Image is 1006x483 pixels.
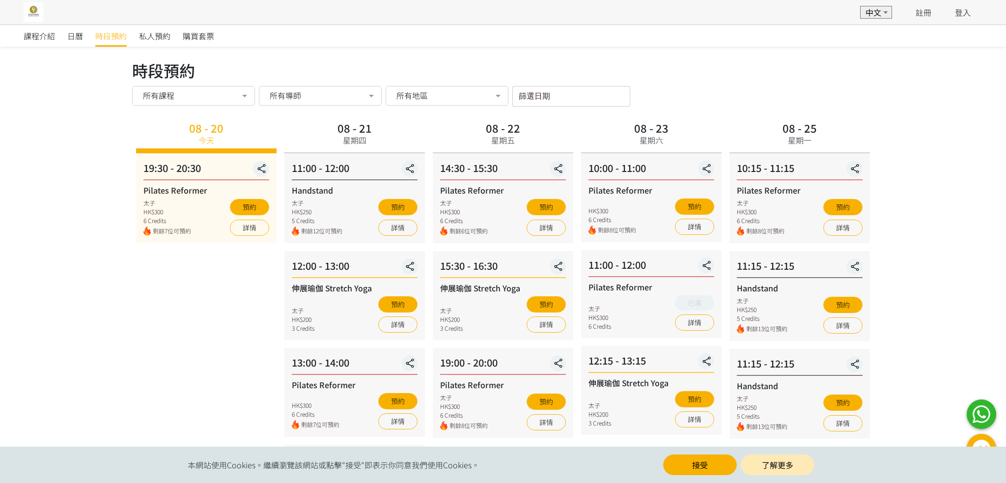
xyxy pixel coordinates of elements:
a: 詳情 [230,220,269,236]
div: 08 - 20 [189,122,224,133]
a: 購買套票 [183,25,214,47]
div: 19:00 - 20:00 [440,355,566,375]
a: 日曆 [67,25,83,47]
a: 時段預約 [95,25,127,47]
div: 太子 [737,199,784,207]
a: 詳情 [675,219,714,235]
span: 日曆 [67,30,83,42]
span: 剩餘8位可預約 [746,227,784,236]
div: 08 - 23 [634,122,669,133]
div: 15:30 - 16:30 [440,258,566,278]
span: 私人預約 [139,30,170,42]
div: Handstand [737,380,863,392]
div: 星期一 [788,134,811,146]
div: 14:30 - 15:30 [440,161,566,180]
div: 伸展瑜伽 Stretch Yoga [588,377,714,389]
img: fire.png [737,227,744,236]
img: fire.png [143,227,151,236]
div: HK$300 [588,206,636,215]
div: Pilates Reformer [292,379,418,391]
a: 詳情 [823,317,863,334]
div: 11:15 - 12:15 [737,356,863,376]
div: 6 Credits [292,410,339,419]
div: HK$200 [440,315,463,324]
a: 詳情 [527,414,566,430]
a: 詳情 [527,316,566,333]
button: 預約 [230,199,269,215]
div: Pilates Reformer [440,379,566,391]
div: HK$300 [440,207,488,216]
div: 11:15 - 12:15 [737,258,863,278]
img: fire.png [292,227,299,236]
img: 2I6SeW5W6eYajyVCbz3oJhiE9WWz8sZcVXnArBrK.jpg [24,2,43,22]
div: 13:00 - 14:00 [292,355,418,375]
button: 接受 [663,455,737,475]
div: 10:00 - 11:00 [588,161,714,180]
div: Handstand [292,184,418,196]
a: 登入 [955,6,971,18]
div: 6 Credits [143,216,191,225]
img: fire.png [440,227,447,236]
img: fire.png [588,226,596,235]
div: HK$200 [292,315,314,324]
a: 課程介紹 [24,25,55,47]
div: 太子 [588,304,611,313]
div: 6 Credits [737,216,784,225]
div: Pilates Reformer [588,281,714,293]
div: 太子 [737,296,787,305]
button: 預約 [378,296,418,313]
div: 3 Credits [440,324,463,333]
img: fire.png [440,421,447,430]
div: Pilates Reformer [588,184,714,196]
a: 詳情 [675,314,714,331]
span: 剩餘7位可預約 [301,420,339,429]
div: 太子 [440,199,488,207]
div: 6 Credits [440,411,488,420]
div: 今天 [198,134,214,146]
span: 剩餘8位可預約 [449,421,488,430]
div: 太子 [143,199,191,207]
span: 所有課程 [143,90,174,100]
div: 10:15 - 11:15 [737,161,863,180]
div: 6 Credits [588,215,636,224]
span: 剩餘13位可預約 [746,422,787,431]
div: 5 Credits [737,412,787,421]
div: Pilates Reformer [737,184,863,196]
a: 詳情 [378,220,418,236]
span: 剩餘13位可預約 [746,324,787,334]
div: HK$250 [737,305,787,314]
div: 5 Credits [292,216,342,225]
a: 詳情 [675,411,714,427]
div: 3 Credits [292,324,314,333]
div: HK$250 [737,403,787,412]
button: 預約 [675,391,714,407]
div: 19:30 - 20:30 [143,161,269,180]
button: 已滿 [675,295,714,311]
button: 預約 [378,199,418,215]
div: Pilates Reformer [143,184,269,196]
a: 了解更多 [741,455,814,475]
a: 詳情 [378,413,418,429]
button: 預約 [527,199,566,215]
span: 剩餘7位可預約 [153,227,191,236]
div: HK$200 [588,410,611,419]
img: fire.png [737,422,744,431]
span: 購買套票 [183,30,214,42]
button: 預約 [527,296,566,313]
button: 預約 [378,393,418,409]
img: fire.png [292,420,299,429]
div: 3 Credits [588,419,611,427]
div: 11:00 - 12:00 [588,257,714,277]
div: 時段預約 [132,58,874,82]
div: 6 Credits [588,322,611,331]
div: 08 - 25 [782,122,817,133]
div: HK$300 [737,207,784,216]
div: HK$250 [292,207,342,216]
a: 私人預約 [139,25,170,47]
a: 註冊 [916,6,931,18]
div: 太子 [292,199,342,207]
div: 5 Credits [737,314,787,323]
span: 課程介紹 [24,30,55,42]
img: fire.png [737,324,744,334]
span: 時段預約 [95,30,127,42]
